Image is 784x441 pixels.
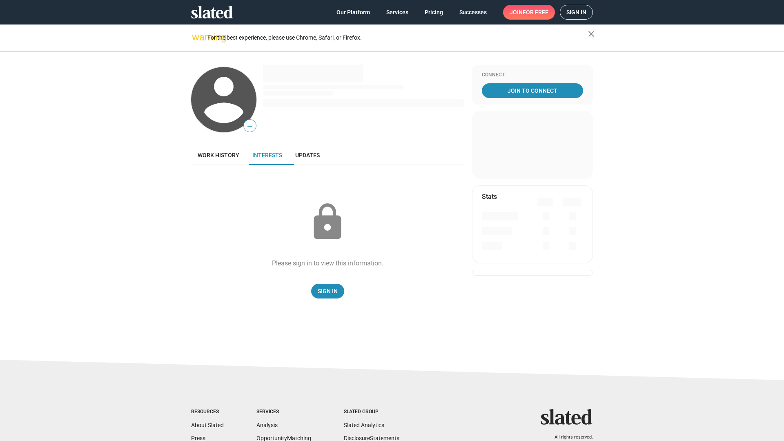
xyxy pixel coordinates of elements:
[289,145,326,165] a: Updates
[566,5,586,19] span: Sign in
[482,72,583,78] div: Connect
[191,409,224,415] div: Resources
[503,5,555,20] a: Joinfor free
[344,422,384,428] a: Slated Analytics
[307,202,348,243] mat-icon: lock
[191,145,246,165] a: Work history
[510,5,548,20] span: Join
[256,422,278,428] a: Analysis
[192,32,202,42] mat-icon: warning
[483,83,581,98] span: Join To Connect
[246,145,289,165] a: Interests
[523,5,548,20] span: for free
[586,29,596,39] mat-icon: close
[198,152,239,158] span: Work history
[459,5,487,20] span: Successes
[318,284,338,298] span: Sign In
[560,5,593,20] a: Sign in
[418,5,450,20] a: Pricing
[453,5,493,20] a: Successes
[482,192,497,201] mat-card-title: Stats
[191,422,224,428] a: About Slated
[482,83,583,98] a: Join To Connect
[244,121,256,131] span: —
[207,32,588,43] div: For the best experience, please use Chrome, Safari, or Firefox.
[330,5,376,20] a: Our Platform
[344,409,399,415] div: Slated Group
[311,284,344,298] a: Sign In
[425,5,443,20] span: Pricing
[272,259,383,267] div: Please sign in to view this information.
[256,409,311,415] div: Services
[380,5,415,20] a: Services
[386,5,408,20] span: Services
[295,152,320,158] span: Updates
[336,5,370,20] span: Our Platform
[252,152,282,158] span: Interests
